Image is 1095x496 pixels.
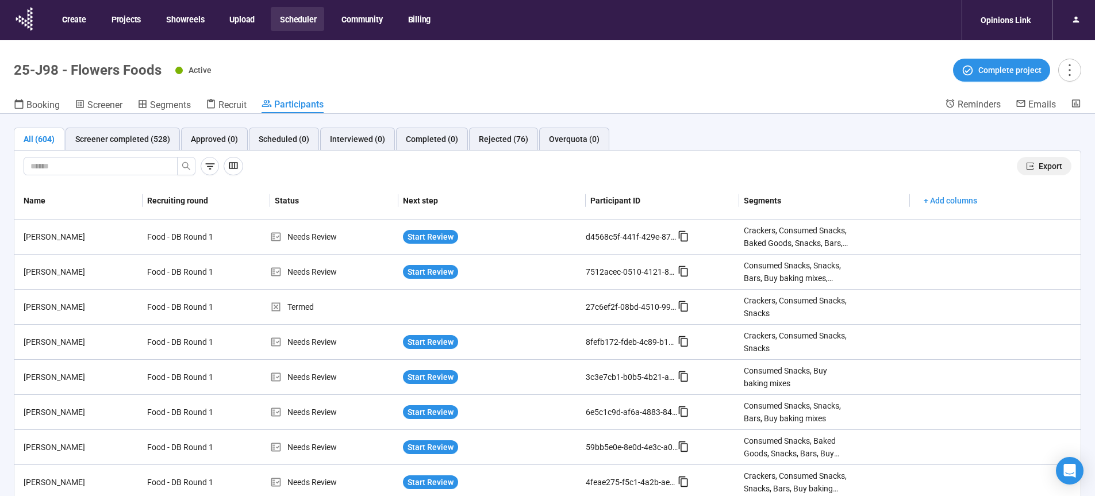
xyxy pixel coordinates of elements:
div: Termed [270,301,398,313]
span: Start Review [408,476,454,489]
button: Scheduler [271,7,324,31]
div: Consumed Snacks, Snacks, Bars, Buy baking mixes [744,399,850,425]
div: Opinions Link [974,9,1038,31]
div: Crackers, Consumed Snacks, Snacks [744,294,850,320]
th: Name [14,182,143,220]
div: 6e5c1c9d-af6a-4883-84d8-dfabcc5d03b5 [586,406,678,418]
div: 3c3e7cb1-b0b5-4b21-a0fd-4b8992024bc6 [586,371,678,383]
th: Next step [398,182,586,220]
div: 7512acec-0510-4121-8dfc-1bca6a4b0172 [586,266,678,278]
div: Rejected (76) [479,133,528,145]
button: more [1058,59,1081,82]
span: + Add columns [924,194,977,207]
div: Needs Review [270,371,398,383]
button: Start Review [403,230,458,244]
span: Complete project [978,64,1042,76]
div: Food - DB Round 1 [143,226,229,248]
div: Open Intercom Messenger [1056,457,1084,485]
button: Start Review [403,475,458,489]
div: Needs Review [270,230,398,243]
div: Interviewed (0) [330,133,385,145]
div: 8fefb172-fdeb-4c89-b167-8372892c4af2 [586,336,678,348]
span: Export [1039,160,1062,172]
div: Food - DB Round 1 [143,296,229,318]
span: Start Review [408,406,454,418]
span: Start Review [408,441,454,453]
span: Reminders [958,99,1001,110]
div: Consumed Snacks, Baked Goods, Snacks, Bars, Buy baking mixes, Cookies [744,435,850,460]
div: Food - DB Round 1 [143,436,229,458]
th: Participant ID [586,182,739,220]
div: [PERSON_NAME] [19,406,143,418]
div: [PERSON_NAME] [19,476,143,489]
a: Segments [137,98,191,113]
span: Screener [87,99,122,110]
a: Reminders [945,98,1001,112]
span: Booking [26,99,60,110]
button: Community [332,7,390,31]
div: [PERSON_NAME] [19,336,143,348]
div: Consumed Snacks, Buy baking mixes [744,364,850,390]
button: Start Review [403,370,458,384]
button: Start Review [403,335,458,349]
div: Screener completed (528) [75,133,170,145]
span: Start Review [408,230,454,243]
span: Start Review [408,266,454,278]
span: Active [189,66,212,75]
h1: 25-J98 - Flowers Foods [14,62,162,78]
span: export [1026,162,1034,170]
button: Projects [102,7,149,31]
div: Crackers, Consumed Snacks, Baked Goods, Snacks, Bars, Buy baking mixes, Cookies [744,224,850,249]
button: Complete project [953,59,1050,82]
div: Consumed Snacks, Snacks, Bars, Buy baking mixes, Cookies [744,259,850,284]
span: Emails [1028,99,1056,110]
div: Scheduled (0) [259,133,309,145]
div: Needs Review [270,406,398,418]
div: Food - DB Round 1 [143,366,229,388]
div: Needs Review [270,266,398,278]
button: Start Review [403,405,458,419]
span: more [1062,62,1077,78]
span: Start Review [408,336,454,348]
span: Recruit [218,99,247,110]
a: Participants [262,98,324,113]
div: [PERSON_NAME] [19,441,143,453]
div: All (604) [24,133,55,145]
div: Food - DB Round 1 [143,261,229,283]
button: Upload [220,7,263,31]
th: Recruiting round [143,182,271,220]
div: [PERSON_NAME] [19,230,143,243]
button: Showreels [157,7,212,31]
div: Crackers, Consumed Snacks, Snacks, Bars, Buy baking mixes, Cookies [744,470,850,495]
a: Screener [75,98,122,113]
a: Recruit [206,98,247,113]
th: Status [270,182,398,220]
span: Participants [274,99,324,110]
span: search [182,162,191,171]
div: Overquota (0) [549,133,600,145]
a: Booking [14,98,60,113]
div: Food - DB Round 1 [143,401,229,423]
div: Needs Review [270,476,398,489]
span: Segments [150,99,191,110]
div: d4568c5f-441f-429e-87d2-f38fe7ef7c16 [586,230,678,243]
div: 59bb5e0e-8e0d-4e3c-a0d1-dd12f7cf2d89 [586,441,678,453]
th: Segments [739,182,910,220]
div: [PERSON_NAME] [19,266,143,278]
div: Food - DB Round 1 [143,331,229,353]
div: [PERSON_NAME] [19,301,143,313]
div: Needs Review [270,441,398,453]
button: search [177,157,195,175]
div: [PERSON_NAME] [19,371,143,383]
div: Food - DB Round 1 [143,471,229,493]
button: Start Review [403,265,458,279]
div: Approved (0) [191,133,238,145]
div: Crackers, Consumed Snacks, Snacks [744,329,850,355]
div: 4feae275-f5c1-4a2b-ae14-ace3fe5746a6 [586,476,678,489]
button: Start Review [403,440,458,454]
div: Completed (0) [406,133,458,145]
div: 27c6ef2f-08bd-4510-9939-8e7be96c74c2 [586,301,678,313]
span: Start Review [408,371,454,383]
a: Emails [1016,98,1056,112]
button: exportExport [1017,157,1071,175]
